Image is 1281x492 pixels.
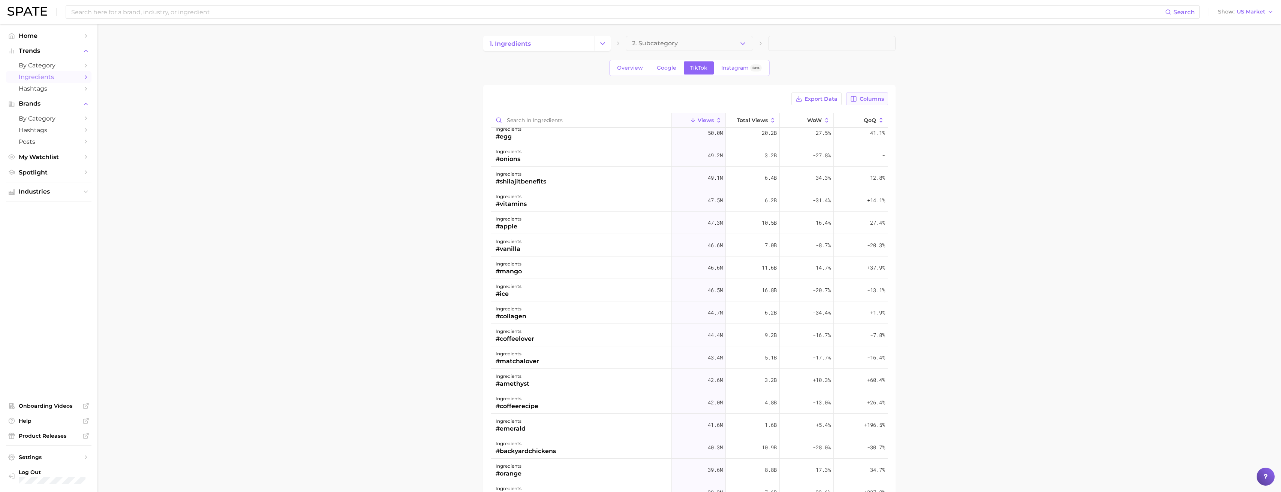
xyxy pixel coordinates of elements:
[70,6,1165,18] input: Search here for a brand, industry, or ingredient
[19,48,79,54] span: Trends
[496,155,521,164] div: #onions
[19,115,79,122] span: by Category
[6,415,91,426] a: Help
[867,353,885,362] span: -16.4%
[708,263,723,272] span: 46.6m
[496,327,534,336] div: ingredients
[6,151,91,163] a: My Watchlist
[762,128,777,137] span: 20.2b
[19,469,115,476] span: Log Out
[882,151,885,160] span: -
[867,128,885,137] span: -41.1%
[765,353,777,362] span: 5.1b
[867,218,885,227] span: -27.4%
[496,304,526,313] div: ingredients
[496,402,538,411] div: #coffeerecipe
[496,132,521,141] div: #egg
[780,113,834,128] button: WoW
[860,96,884,102] span: Columns
[6,60,91,71] a: by Category
[765,420,777,429] span: 1.6b
[813,331,831,340] span: -16.7%
[708,196,723,205] span: 47.5m
[762,443,777,452] span: 10.9b
[496,462,521,471] div: ingredients
[496,417,526,426] div: ingredients
[496,192,527,201] div: ingredients
[867,286,885,295] span: -13.1%
[611,61,649,75] a: Overview
[19,127,79,134] span: Hashtags
[19,138,79,145] span: Posts
[867,241,885,250] span: -20.3%
[813,353,831,362] span: -17.7%
[708,128,723,137] span: 50.0m
[496,357,539,366] div: #matchalover
[6,124,91,136] a: Hashtags
[765,376,777,385] span: 3.2b
[6,452,91,463] a: Settings
[708,173,723,182] span: 49.1m
[626,36,753,51] button: 2. Subcategory
[737,117,768,123] span: Total Views
[708,398,723,407] span: 42.0m
[6,71,91,83] a: Ingredients
[752,65,760,71] span: Beta
[708,218,723,227] span: 47.3m
[19,85,79,92] span: Hashtags
[715,61,768,75] a: InstagramBeta
[491,324,888,346] button: ingredients#coffeelover44.4m9.2b-16.7%-7.8%
[496,125,521,134] div: ingredients
[490,40,531,47] span: 1. ingredients
[496,349,539,358] div: ingredients
[867,465,885,474] span: -34.7%
[496,259,522,268] div: ingredients
[867,263,885,272] span: +37.9%
[496,282,521,291] div: ingredients
[708,420,723,429] span: 41.6m
[491,301,888,324] button: ingredients#collagen44.7m6.2b-34.4%+1.9%
[617,65,643,71] span: Overview
[6,467,91,486] a: Log out. Currently logged in with e-mail julia.buonanno@dsm-firmenich.com.
[813,286,831,295] span: -20.7%
[721,65,749,71] span: Instagram
[496,222,521,231] div: #apple
[867,398,885,407] span: +26.4%
[708,376,723,385] span: 42.6m
[19,100,79,107] span: Brands
[867,443,885,452] span: -30.7%
[496,177,546,186] div: #shilajitbenefits
[708,286,723,295] span: 46.5m
[496,372,529,381] div: ingredients
[765,196,777,205] span: 6.2b
[726,113,780,128] button: Total Views
[19,454,79,461] span: Settings
[496,200,527,209] div: #vitamins
[496,289,521,298] div: #ice
[491,391,888,414] button: ingredients#coffeerecipe42.0m4.8b-13.0%+26.4%
[816,420,831,429] span: +5.4%
[816,241,831,250] span: -8.7%
[491,234,888,256] button: ingredients#vanilla46.6m7.0b-8.7%-20.3%
[496,447,556,456] div: #backyardchickens
[491,189,888,212] button: ingredients#vitamins47.5m6.2b-31.4%+14.1%
[864,117,876,123] span: QoQ
[765,398,777,407] span: 4.8b
[491,436,888,459] button: ingredients#backyardchickens40.3m10.9b-28.0%-30.7%
[19,417,79,424] span: Help
[496,170,546,179] div: ingredients
[813,376,831,385] span: +10.3%
[813,196,831,205] span: -31.4%
[708,465,723,474] span: 39.6m
[496,394,538,403] div: ingredients
[491,113,671,127] input: Search in ingredients
[19,73,79,81] span: Ingredients
[6,45,91,57] button: Trends
[762,286,777,295] span: 16.8b
[6,98,91,109] button: Brands
[19,154,79,161] span: My Watchlist
[496,334,534,343] div: #coffeelover
[491,369,888,391] button: ingredients#amethyst42.6m3.2b+10.3%+60.4%
[867,196,885,205] span: +14.1%
[496,245,521,253] div: #vanilla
